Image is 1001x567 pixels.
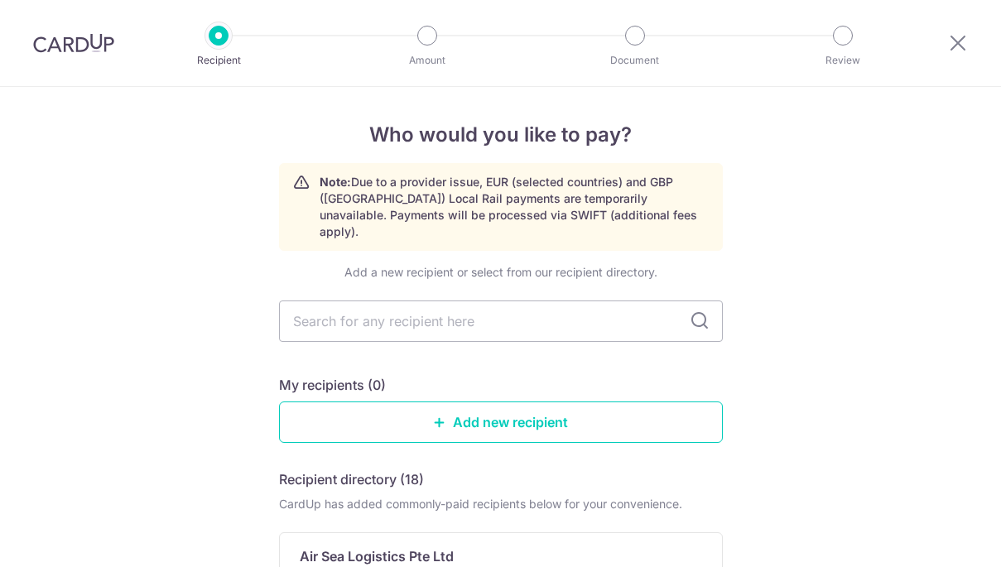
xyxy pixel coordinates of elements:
[279,120,723,150] h4: Who would you like to pay?
[279,469,424,489] h5: Recipient directory (18)
[279,264,723,281] div: Add a new recipient or select from our recipient directory.
[157,52,280,69] p: Recipient
[320,174,709,240] p: Due to a provider issue, EUR (selected countries) and GBP ([GEOGRAPHIC_DATA]) Local Rail payments...
[782,52,904,69] p: Review
[279,300,723,342] input: Search for any recipient here
[366,52,488,69] p: Amount
[894,517,984,559] iframe: Opens a widget where you can find more information
[279,401,723,443] a: Add new recipient
[33,33,114,53] img: CardUp
[279,375,386,395] h5: My recipients (0)
[574,52,696,69] p: Document
[279,496,723,512] div: CardUp has added commonly-paid recipients below for your convenience.
[300,546,454,566] p: Air Sea Logistics Pte Ltd
[320,175,351,189] strong: Note:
